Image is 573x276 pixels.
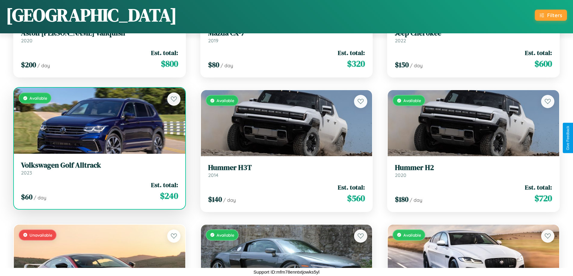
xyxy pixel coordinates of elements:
span: Est. total: [151,180,178,189]
span: Est. total: [525,183,552,192]
span: 2020 [395,172,406,178]
span: Est. total: [338,48,365,57]
span: $ 180 [395,194,408,204]
span: $ 60 [21,192,32,202]
span: $ 80 [208,60,219,70]
h1: [GEOGRAPHIC_DATA] [6,3,177,27]
a: Aston [PERSON_NAME] Vanquish2020 [21,29,178,44]
span: / day [220,62,233,68]
div: Filters [547,12,562,18]
span: $ 150 [395,60,409,70]
span: 2014 [208,172,218,178]
span: Available [217,232,234,238]
a: Hummer H22020 [395,163,552,178]
span: / day [410,62,423,68]
span: Est. total: [151,48,178,57]
span: Available [217,98,234,103]
span: 2019 [208,38,218,44]
span: $ 240 [160,190,178,202]
span: Unavailable [29,232,52,238]
span: $ 720 [534,192,552,204]
span: Available [403,98,421,103]
span: $ 600 [534,58,552,70]
span: Available [29,96,47,101]
span: / day [37,62,50,68]
span: $ 200 [21,60,36,70]
span: $ 140 [208,194,222,204]
h3: Volkswagen Golf Alltrack [21,161,178,170]
div: Give Feedback [566,126,570,150]
span: / day [223,197,236,203]
a: Mazda CX-72019 [208,29,365,44]
span: $ 560 [347,192,365,204]
span: / day [410,197,422,203]
span: 2020 [21,38,32,44]
span: 2022 [395,38,406,44]
span: 2023 [21,170,32,176]
span: Est. total: [338,183,365,192]
a: Volkswagen Golf Alltrack2023 [21,161,178,176]
span: $ 320 [347,58,365,70]
span: / day [34,195,46,201]
p: Support ID: mfm78enntxtjowks5yl [254,268,319,276]
h3: Aston [PERSON_NAME] Vanquish [21,29,178,38]
h3: Hummer H2 [395,163,552,172]
span: Est. total: [525,48,552,57]
h3: Mazda CX-7 [208,29,365,38]
span: $ 800 [161,58,178,70]
button: Filters [535,10,567,21]
h3: Hummer H3T [208,163,365,172]
a: Hummer H3T2014 [208,163,365,178]
h3: Jeep Cherokee [395,29,552,38]
span: Available [403,232,421,238]
a: Jeep Cherokee2022 [395,29,552,44]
